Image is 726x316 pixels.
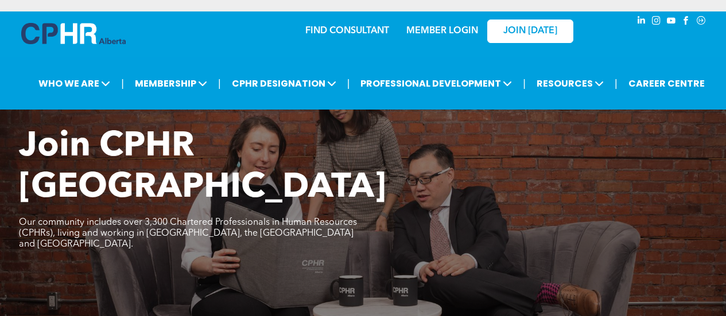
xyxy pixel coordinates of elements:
[35,73,114,94] span: WHO WE ARE
[635,14,648,30] a: linkedin
[357,73,515,94] span: PROFESSIONAL DEVELOPMENT
[503,26,557,37] span: JOIN [DATE]
[121,72,124,95] li: |
[131,73,211,94] span: MEMBERSHIP
[487,19,573,43] a: JOIN [DATE]
[21,23,126,44] img: A blue and white logo for cp alberta
[19,130,386,205] span: Join CPHR [GEOGRAPHIC_DATA]
[523,72,526,95] li: |
[218,72,221,95] li: |
[665,14,678,30] a: youtube
[228,73,340,94] span: CPHR DESIGNATION
[695,14,708,30] a: Social network
[19,218,357,249] span: Our community includes over 3,300 Chartered Professionals in Human Resources (CPHRs), living and ...
[680,14,693,30] a: facebook
[650,14,663,30] a: instagram
[533,73,607,94] span: RESOURCES
[406,26,478,36] a: MEMBER LOGIN
[305,26,389,36] a: FIND CONSULTANT
[625,73,708,94] a: CAREER CENTRE
[347,72,350,95] li: |
[615,72,618,95] li: |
